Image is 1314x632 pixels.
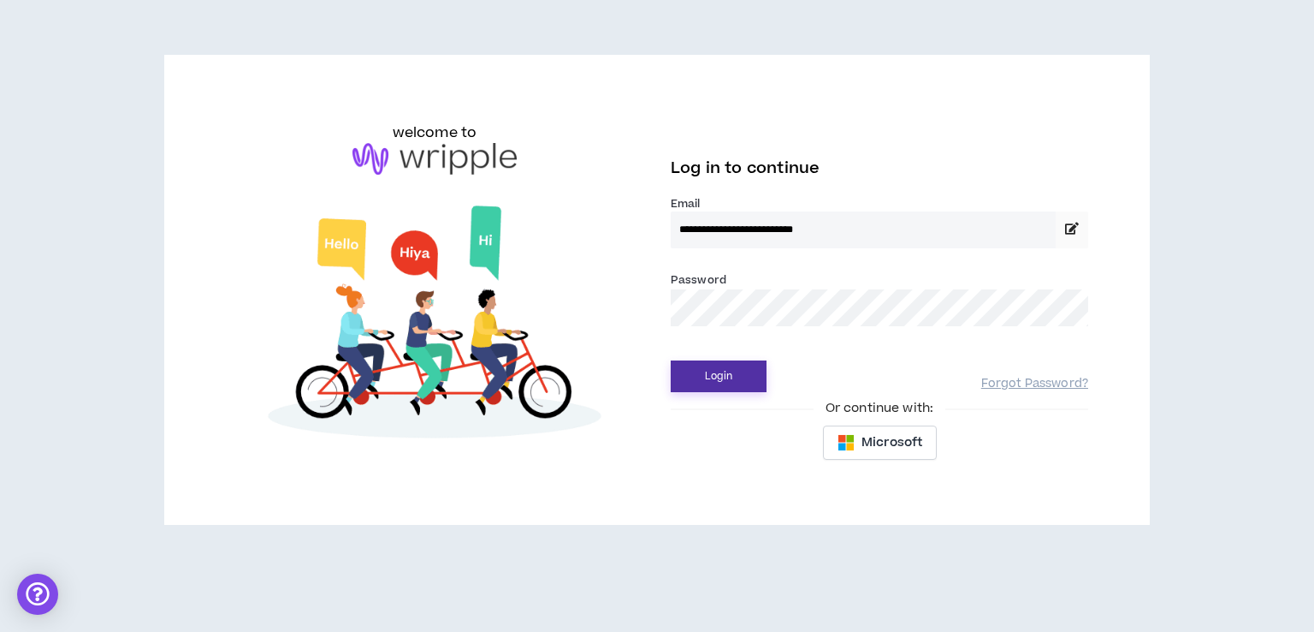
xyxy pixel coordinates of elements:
[861,433,922,452] span: Microsoft
[671,272,726,288] label: Password
[981,376,1088,392] a: Forgot Password?
[352,143,517,176] img: logo-brand.png
[671,361,766,392] button: Login
[393,122,477,143] h6: welcome to
[823,426,937,460] button: Microsoft
[226,192,643,457] img: Welcome to Wripple
[671,158,820,179] span: Log in to continue
[671,196,1088,212] label: Email
[814,399,945,418] span: Or continue with:
[17,574,58,615] div: Open Intercom Messenger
